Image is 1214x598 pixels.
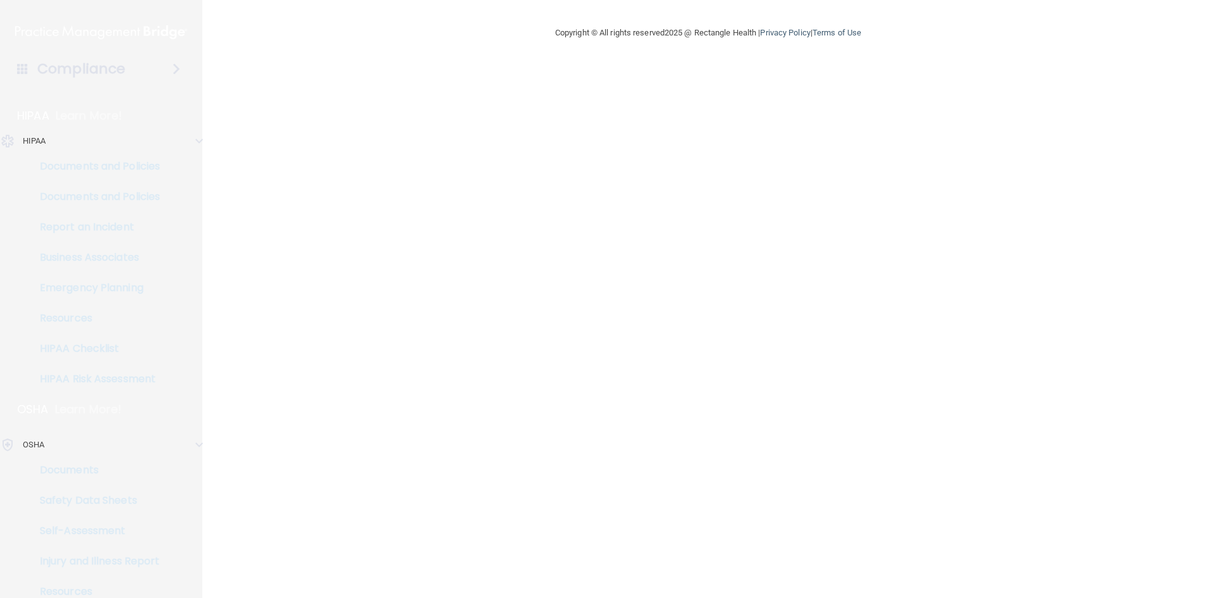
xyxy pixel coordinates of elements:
[17,402,49,417] p: OSHA
[37,60,125,78] h4: Compliance
[8,221,181,234] p: Report an Incident
[8,585,181,598] p: Resources
[8,525,181,537] p: Self-Assessment
[8,282,181,294] p: Emergency Planning
[15,20,187,45] img: PMB logo
[23,437,44,452] p: OSHA
[8,342,181,355] p: HIPAA Checklist
[23,134,46,149] p: HIPAA
[8,160,181,173] p: Documents and Policies
[477,13,939,53] div: Copyright © All rights reserved 2025 @ Rectangle Health | |
[760,28,810,37] a: Privacy Policy
[56,108,123,123] p: Learn More!
[8,373,181,385] p: HIPAA Risk Assessment
[8,494,181,507] p: Safety Data Sheets
[812,28,861,37] a: Terms of Use
[8,555,181,568] p: Injury and Illness Report
[8,190,181,203] p: Documents and Policies
[8,251,181,264] p: Business Associates
[8,464,181,477] p: Documents
[17,108,49,123] p: HIPAA
[55,402,122,417] p: Learn More!
[8,312,181,325] p: Resources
